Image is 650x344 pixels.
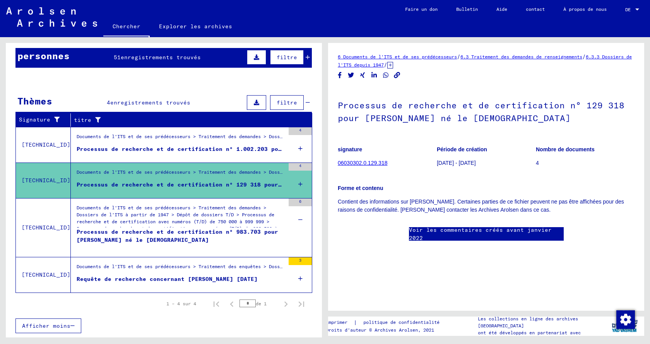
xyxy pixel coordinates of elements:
[256,301,267,306] font: de 1
[460,54,582,60] a: 6.3 Traitement des demandes de renseignements
[338,160,387,166] a: 06030302.0.129.318
[121,54,201,61] font: enregistrements trouvés
[326,319,347,325] font: imprimer
[338,146,362,152] font: signature
[166,301,196,306] font: 1 – 4 sur 4
[610,316,639,335] img: yv_logo.png
[22,322,70,329] font: Afficher moins
[270,95,304,110] button: filtre
[625,7,631,12] font: DE
[277,54,297,61] font: filtre
[294,296,309,311] button: Dernière page
[437,160,476,166] font: [DATE] - [DATE]
[338,199,624,213] font: Contient des informations sur [PERSON_NAME]. Certaines parties de ce fichier peuvent ne pas être ...
[526,6,545,12] font: contact
[338,185,383,191] font: Forme et contenu
[536,160,539,166] font: 4
[77,228,278,243] font: Processus de recherche et de certification n° 983.703 pour [PERSON_NAME] né le [DEMOGRAPHIC_DATA]
[15,318,81,333] button: Afficher moins
[616,310,635,329] img: Modifier le consentement
[270,50,304,65] button: filtre
[496,6,507,12] font: Aide
[6,7,97,27] img: Arolsen_neg.svg
[74,116,91,123] font: titre
[457,53,460,60] font: /
[159,23,232,30] font: Explorer les archives
[77,181,414,188] font: Processus de recherche et de certification n° 129 318 pour [PERSON_NAME] né le [DEMOGRAPHIC_DATA]
[224,296,239,311] button: Page précédente
[582,53,586,60] font: /
[354,319,357,326] font: |
[336,70,344,80] button: Partager sur Facebook
[299,258,301,263] font: 3
[347,70,355,80] button: Partager sur Twitter
[22,224,70,231] font: [TECHNICAL_ID]
[77,205,277,238] font: Documents de l'ITS et de ses prédécesseurs > Traitement des demandes > Dossiers de l'ITS à partir...
[326,327,434,333] font: Droits d'auteur © Archives Arolsen, 2021
[22,271,70,278] font: [TECHNICAL_ID]
[359,70,367,80] button: Partager sur Xing
[456,6,478,12] font: Bulletin
[77,145,421,152] font: Processus de recherche et de certification n° 1.002.203 pour [PERSON_NAME] né le [DEMOGRAPHIC_DATA]
[382,70,390,80] button: Partager sur WhatsApp
[384,61,387,68] font: /
[114,54,121,61] font: 51
[409,226,552,241] font: Voir les commentaires créés avant janvier 2022
[409,226,564,242] a: Voir les commentaires créés avant janvier 2022
[478,330,581,335] font: ont été développés en partenariat avec
[278,296,294,311] button: Page suivante
[326,318,354,327] a: imprimer
[563,6,607,12] font: À propos de nous
[74,114,304,126] div: titre
[437,146,487,152] font: Période de création
[150,17,241,36] a: Explorer les archives
[393,70,401,80] button: Copier le lien
[17,50,70,62] font: personnes
[536,146,595,152] font: Nombre de documents
[616,310,635,329] div: Modifier le consentement
[405,6,438,12] font: Faire un don
[103,17,150,37] a: Chercher
[277,99,297,106] font: filtre
[338,54,457,60] a: 6 Documents de l'ITS et de ses prédécesseurs
[363,319,440,325] font: politique de confidentialité
[338,100,624,123] font: Processus de recherche et de certification n° 129 318 pour [PERSON_NAME] né le [DEMOGRAPHIC_DATA]
[77,276,258,282] font: Requête de recherche concernant [PERSON_NAME] [DATE]
[370,70,378,80] button: Partager sur LinkedIn
[19,116,50,123] font: Signature
[357,318,449,327] a: politique de confidentialité
[19,114,72,126] div: Signature
[209,296,224,311] button: Première page
[113,23,140,30] font: Chercher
